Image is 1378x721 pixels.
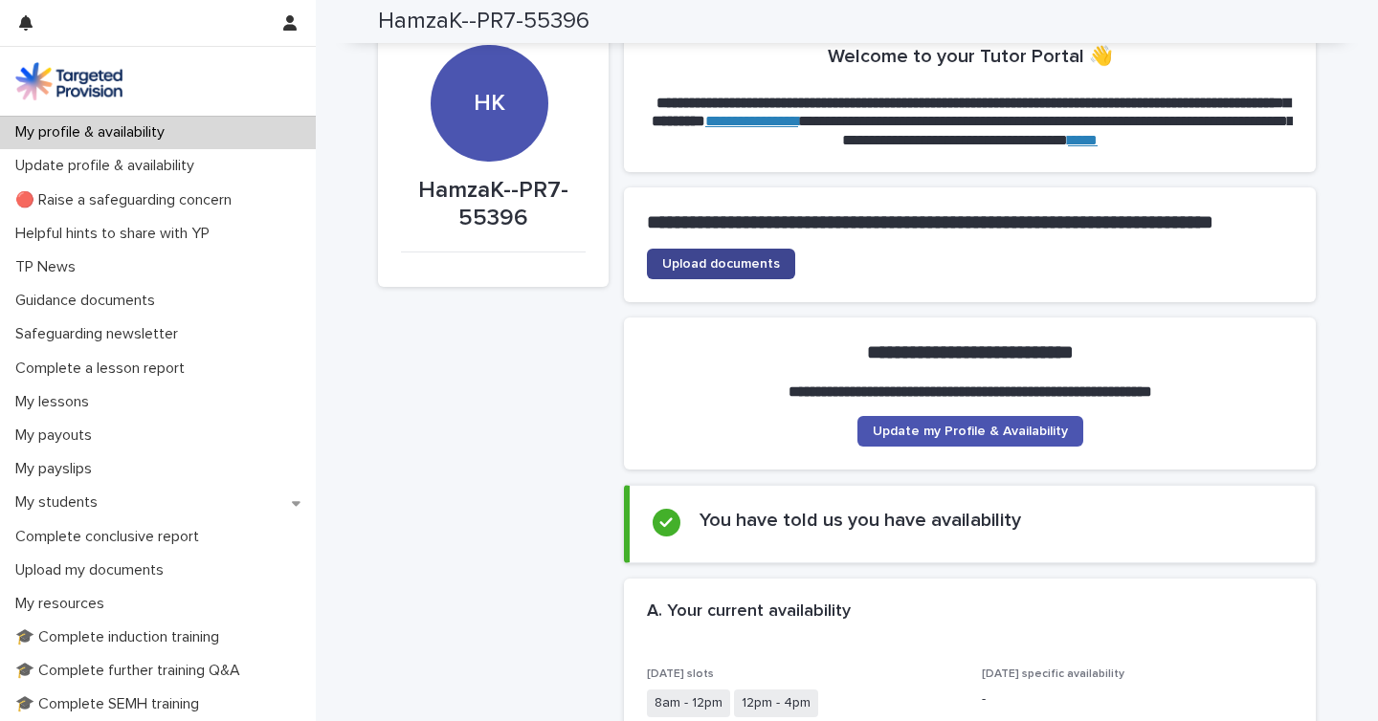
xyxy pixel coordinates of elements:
p: HamzaK--PR7-55396 [401,177,586,232]
p: 🎓 Complete SEMH training [8,695,214,713]
p: 🎓 Complete further training Q&A [8,662,256,680]
p: Complete a lesson report [8,360,200,378]
span: Upload documents [662,257,780,271]
p: My payouts [8,426,107,445]
p: My lessons [8,393,104,411]
h2: HamzaK--PR7-55396 [378,8,589,35]
p: 🎓 Complete induction training [8,628,234,646]
p: TP News [8,258,91,276]
p: Update profile & availability [8,157,210,175]
span: [DATE] specific availability [982,668,1124,680]
span: Update my Profile & Availability [873,425,1068,438]
p: My students [8,493,113,512]
p: Guidance documents [8,292,170,310]
span: 12pm - 4pm [734,689,818,717]
span: 8am - 12pm [647,689,730,717]
img: M5nRWzHhSzIhMunXDL62 [15,62,122,100]
a: Update my Profile & Availability [857,416,1083,447]
p: My payslips [8,460,107,478]
h2: You have told us you have availability [700,509,1021,532]
span: [DATE] slots [647,668,714,680]
h2: A. Your current availability [647,601,851,623]
p: 🔴 Raise a safeguarding concern [8,191,247,209]
p: My resources [8,595,120,613]
p: Helpful hints to share with YP [8,225,225,243]
p: Complete conclusive report [8,528,214,546]
p: Safeguarding newsletter [8,325,193,343]
p: - [982,689,1294,710]
p: Upload my documents [8,561,179,579]
h2: Welcome to your Tutor Portal 👋 [828,45,1113,68]
p: My profile & availability [8,123,180,142]
a: Upload documents [647,249,795,279]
